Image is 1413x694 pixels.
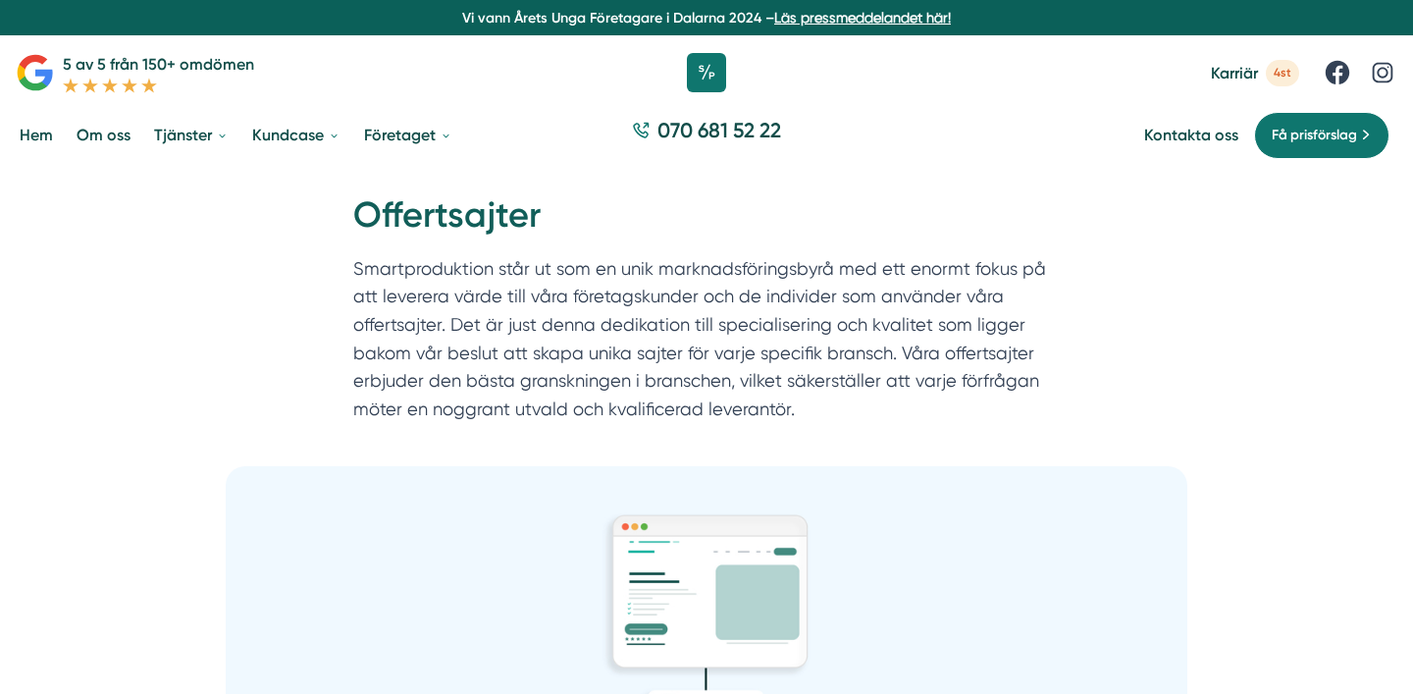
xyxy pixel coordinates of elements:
span: Karriär [1211,64,1258,82]
span: 4st [1266,60,1299,86]
a: Karriär 4st [1211,60,1299,86]
p: Smartproduktion står ut som en unik marknadsföringsbyrå med ett enormt fokus på att leverera värd... [353,255,1060,433]
p: Vi vann Årets Unga Företagare i Dalarna 2024 – [8,8,1405,27]
a: Hem [16,110,57,160]
a: Kundcase [248,110,344,160]
p: 5 av 5 från 150+ omdömen [63,52,254,77]
a: 070 681 52 22 [624,116,789,154]
a: Om oss [73,110,134,160]
h1: Offertsajter [353,191,1060,255]
span: 070 681 52 22 [657,116,781,144]
a: Läs pressmeddelandet här! [774,10,951,26]
a: Kontakta oss [1144,126,1238,144]
a: Företaget [360,110,456,160]
a: Få prisförslag [1254,112,1389,159]
a: Tjänster [150,110,233,160]
span: Få prisförslag [1272,125,1357,146]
